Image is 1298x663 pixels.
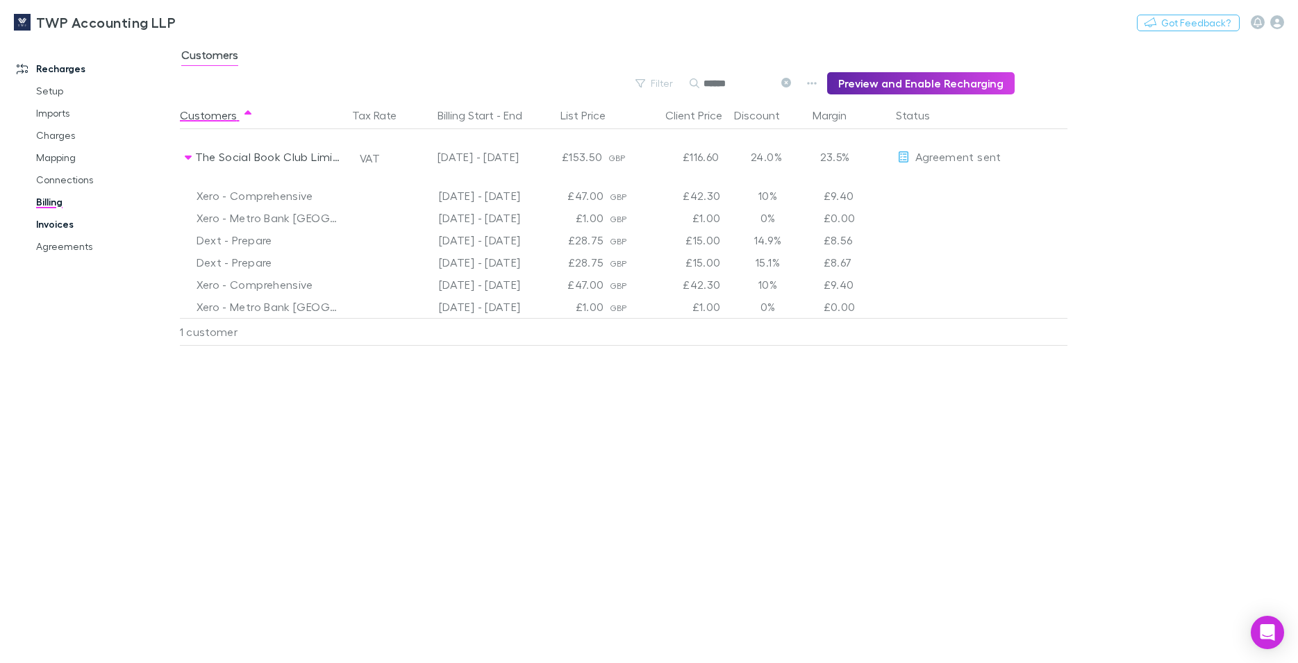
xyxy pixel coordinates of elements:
[180,129,1074,185] div: The Social Book Club LimitedVAT[DATE] - [DATE]£153.50GBP£116.6024.0%23.5%EditAgreement sent
[610,236,627,246] span: GBP
[197,251,341,274] div: Dext - Prepare
[726,185,810,207] div: 10%
[22,146,189,169] a: Mapping
[36,14,176,31] h3: TWP Accounting LLP
[180,101,253,129] button: Customers
[610,303,627,313] span: GBP
[526,251,610,274] div: £28.75
[896,101,947,129] button: Status
[401,229,526,251] div: [DATE] - [DATE]
[643,251,726,274] div: £15.00
[197,296,341,318] div: Xero - Metro Bank [GEOGRAPHIC_DATA]
[813,101,863,129] button: Margin
[726,296,810,318] div: 0%
[814,149,850,165] p: 23.5%
[810,207,893,229] div: £0.00
[643,296,726,318] div: £1.00
[353,147,386,169] button: VAT
[526,274,610,296] div: £47.00
[526,207,610,229] div: £1.00
[352,101,413,129] button: Tax Rate
[726,274,810,296] div: 10%
[525,129,608,185] div: £153.50
[526,185,610,207] div: £47.00
[610,192,627,202] span: GBP
[526,296,610,318] div: £1.00
[643,207,726,229] div: £1.00
[22,235,189,258] a: Agreements
[22,191,189,213] a: Billing
[608,153,626,163] span: GBP
[197,185,341,207] div: Xero - Comprehensive
[401,207,526,229] div: [DATE] - [DATE]
[438,101,539,129] button: Billing Start - End
[810,185,893,207] div: £9.40
[181,48,238,66] span: Customers
[915,150,1001,163] span: Agreement sent
[642,129,725,185] div: £116.60
[610,214,627,224] span: GBP
[810,274,893,296] div: £9.40
[195,129,342,185] div: The Social Book Club Limited
[197,274,341,296] div: Xero - Comprehensive
[22,124,189,146] a: Charges
[6,6,184,39] a: TWP Accounting LLP
[643,185,726,207] div: £42.30
[725,129,808,185] div: 24.0%
[726,229,810,251] div: 14.9%
[22,169,189,191] a: Connections
[22,80,189,102] a: Setup
[610,258,627,269] span: GBP
[610,280,627,291] span: GBP
[810,229,893,251] div: £8.56
[401,296,526,318] div: [DATE] - [DATE]
[810,251,893,274] div: £8.67
[401,251,526,274] div: [DATE] - [DATE]
[197,229,341,251] div: Dext - Prepare
[643,229,726,251] div: £15.00
[560,101,622,129] button: List Price
[22,102,189,124] a: Imports
[629,75,681,92] button: Filter
[810,296,893,318] div: £0.00
[14,14,31,31] img: TWP Accounting LLP's Logo
[726,207,810,229] div: 0%
[406,129,519,185] div: [DATE] - [DATE]
[665,101,739,129] button: Client Price
[1137,15,1240,31] button: Got Feedback?
[734,101,797,129] button: Discount
[827,72,1015,94] button: Preview and Enable Recharging
[197,207,341,229] div: Xero - Metro Bank [GEOGRAPHIC_DATA]
[3,58,189,80] a: Recharges
[22,213,189,235] a: Invoices
[726,251,810,274] div: 15.1%
[526,229,610,251] div: £28.75
[401,185,526,207] div: [DATE] - [DATE]
[401,274,526,296] div: [DATE] - [DATE]
[643,274,726,296] div: £42.30
[180,318,347,346] div: 1 customer
[1251,616,1284,649] div: Open Intercom Messenger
